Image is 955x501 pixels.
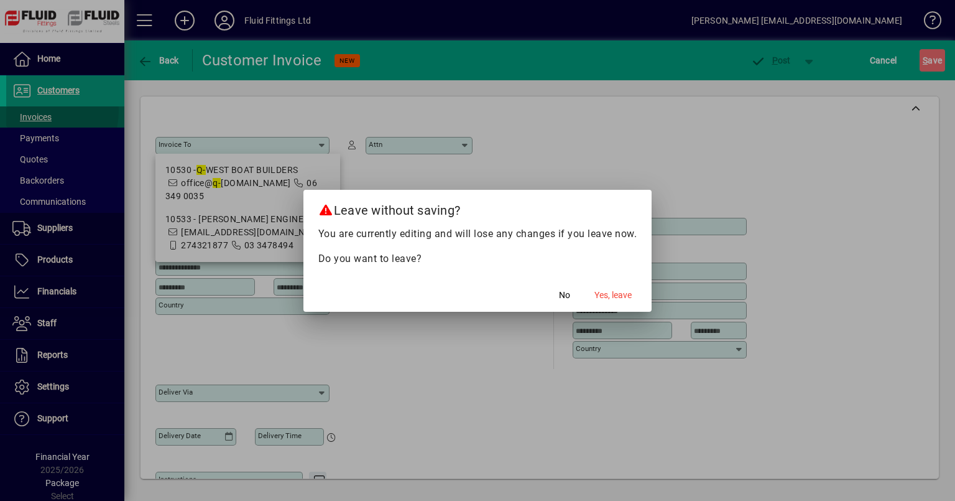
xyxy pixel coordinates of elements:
[589,284,637,307] button: Yes, leave
[318,251,637,266] p: Do you want to leave?
[559,289,570,302] span: No
[545,284,584,307] button: No
[303,190,652,226] h2: Leave without saving?
[318,227,637,241] p: You are currently editing and will lose any changes if you leave now.
[594,289,632,302] span: Yes, leave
